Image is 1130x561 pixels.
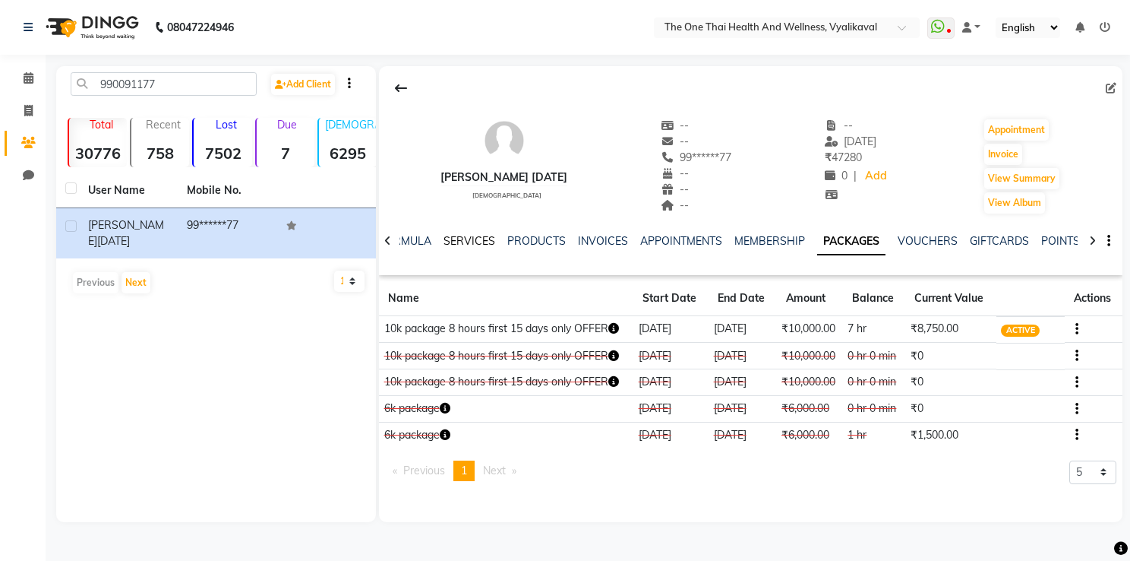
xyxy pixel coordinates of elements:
[75,118,127,132] p: Total
[843,281,905,316] th: Balance
[633,281,709,316] th: Start Date
[443,234,495,248] a: SERVICES
[97,234,130,248] span: [DATE]
[131,144,189,163] strong: 758
[1065,281,1122,316] th: Actions
[825,135,877,148] span: [DATE]
[734,234,805,248] a: MEMBERSHIP
[843,316,905,343] td: 7 hr
[905,395,996,422] td: ₹0
[483,464,506,477] span: Next
[843,369,905,396] td: 0 hr 0 min
[88,218,164,248] span: [PERSON_NAME]
[640,234,722,248] a: APPOINTMENTS
[777,422,843,448] td: ₹6,000.00
[905,343,996,369] td: ₹0
[905,369,996,396] td: ₹0
[325,118,377,132] p: [DEMOGRAPHIC_DATA]
[1001,325,1040,337] span: ACTIVE
[777,316,843,343] td: ₹10,000.00
[122,272,150,293] button: Next
[709,422,777,448] td: [DATE]
[843,343,905,369] td: 0 hr 0 min
[661,119,690,132] span: --
[633,343,709,369] td: [DATE]
[379,234,431,248] a: FORMULA
[709,395,777,422] td: [DATE]
[633,422,709,448] td: [DATE]
[905,422,996,448] td: ₹1,500.00
[385,461,525,481] nav: Pagination
[984,192,1045,214] button: View Album
[578,234,628,248] a: INVOICES
[1001,404,1057,416] span: CONSUMED
[379,343,633,369] td: 10k package 8 hours first 15 days only OFFER
[379,422,633,448] td: 6k package
[854,168,857,184] span: |
[1001,430,1057,442] span: CONSUMED
[633,316,709,343] td: [DATE]
[137,118,189,132] p: Recent
[403,464,445,477] span: Previous
[461,464,467,477] span: 1
[709,281,777,316] th: End Date
[178,173,276,208] th: Mobile No.
[379,395,633,422] td: 6k package
[898,234,958,248] a: VOUCHERS
[271,74,335,95] a: Add Client
[79,173,178,208] th: User Name
[661,182,690,196] span: --
[379,369,633,396] td: 10k package 8 hours first 15 days only OFFER
[984,168,1059,189] button: View Summary
[984,144,1022,165] button: Invoice
[633,369,709,396] td: [DATE]
[843,395,905,422] td: 0 hr 0 min
[709,369,777,396] td: [DATE]
[709,343,777,369] td: [DATE]
[257,144,314,163] strong: 7
[379,316,633,343] td: 10k package 8 hours first 15 days only OFFER
[661,166,690,180] span: --
[777,369,843,396] td: ₹10,000.00
[661,198,690,212] span: --
[71,72,257,96] input: Search by Name/Mobile/Email/Code
[777,281,843,316] th: Amount
[481,118,527,163] img: avatar
[319,144,377,163] strong: 6295
[905,281,996,316] th: Current Value
[843,422,905,448] td: 1 hr
[507,234,566,248] a: PRODUCTS
[260,118,314,132] p: Due
[1041,234,1080,248] a: POINTS
[379,281,633,316] th: Name
[69,144,127,163] strong: 30776
[709,316,777,343] td: [DATE]
[472,192,541,199] span: [DEMOGRAPHIC_DATA]
[633,395,709,422] td: [DATE]
[385,74,417,103] div: Back to Client
[825,169,847,182] span: 0
[1001,351,1057,363] span: CONSUMED
[777,395,843,422] td: ₹6,000.00
[970,234,1029,248] a: GIFTCARDS
[194,144,251,163] strong: 7502
[825,119,854,132] span: --
[825,151,832,164] span: ₹
[167,6,234,49] b: 08047224946
[1001,377,1057,389] span: CONSUMED
[777,343,843,369] td: ₹10,000.00
[440,170,567,185] div: [PERSON_NAME] [DATE]
[863,166,889,187] a: Add
[905,316,996,343] td: ₹8,750.00
[39,6,143,49] img: logo
[817,228,885,255] a: PACKAGES
[984,119,1049,141] button: Appointment
[825,151,862,164] span: 47280
[661,135,690,148] span: --
[200,118,251,132] p: Lost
